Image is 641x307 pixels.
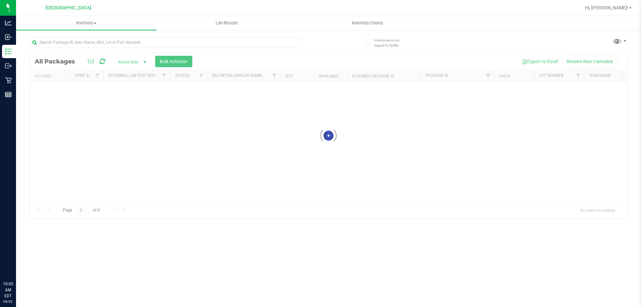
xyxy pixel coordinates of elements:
[16,16,157,30] a: Inventory
[45,5,91,11] span: [GEOGRAPHIC_DATA]
[16,20,157,26] span: Inventory
[585,5,628,10] span: Hi, [PERSON_NAME]!
[157,16,297,30] a: Lab Results
[374,38,407,48] span: Include items not tagged for facility
[3,299,13,304] p: 09/22
[29,37,302,47] input: Search Package ID, Item Name, SKU, Lot or Part Number...
[343,20,392,26] span: Inventory Counts
[297,16,438,30] a: Inventory Counts
[5,77,12,84] inline-svg: Retail
[207,20,247,26] span: Lab Results
[5,34,12,40] inline-svg: Inbound
[5,48,12,55] inline-svg: Inventory
[5,91,12,98] inline-svg: Reports
[5,19,12,26] inline-svg: Analytics
[7,254,27,274] iframe: Resource center
[3,281,13,299] p: 10:05 AM EDT
[5,62,12,69] inline-svg: Outbound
